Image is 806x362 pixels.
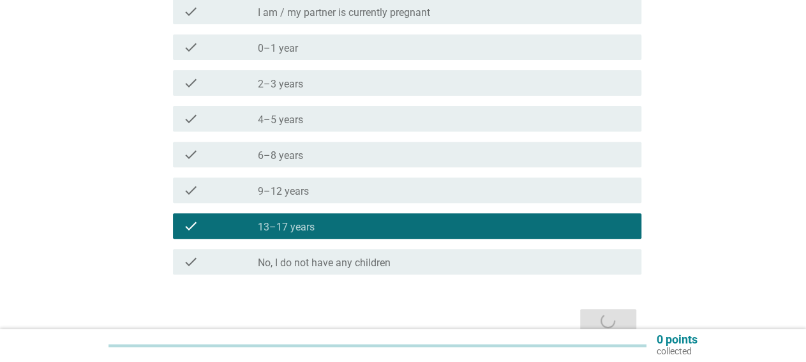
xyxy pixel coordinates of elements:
[258,42,298,55] label: 0–1 year
[258,149,303,162] label: 6–8 years
[183,218,198,234] i: check
[183,147,198,162] i: check
[657,334,698,345] p: 0 points
[183,183,198,198] i: check
[657,345,698,357] p: collected
[183,40,198,55] i: check
[183,75,198,91] i: check
[258,221,315,234] label: 13–17 years
[183,254,198,269] i: check
[258,257,391,269] label: No, I do not have any children
[258,78,303,91] label: 2–3 years
[258,185,309,198] label: 9–12 years
[183,111,198,126] i: check
[183,4,198,19] i: check
[258,6,430,19] label: I am / my partner is currently pregnant
[258,114,303,126] label: 4–5 years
